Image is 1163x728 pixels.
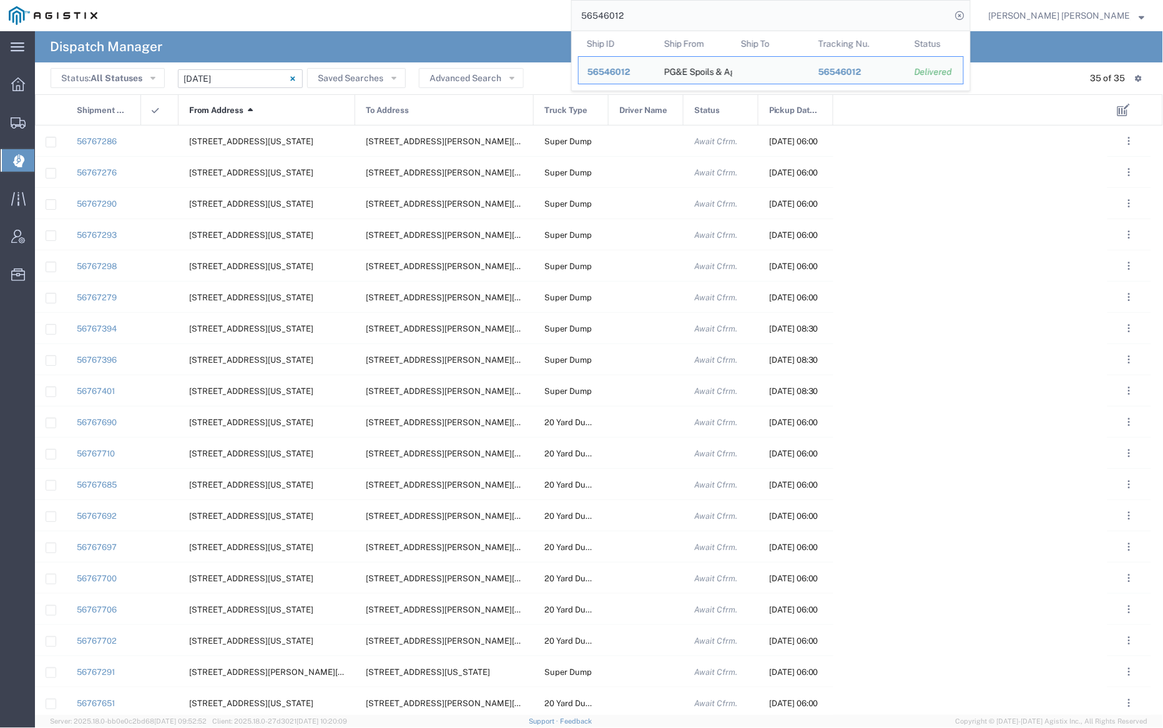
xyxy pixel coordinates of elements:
span: 20 Yard Dump Truck [544,449,621,458]
span: 09/10/2025, 06:00 [769,667,818,677]
span: 1220 Andersen Drive, San Rafael, California, 94901, United States [366,386,557,396]
span: 901 Bailey Rd, Pittsburg, California, 94565, United States [366,574,557,583]
button: ... [1121,632,1138,649]
span: 20 Yard Dump Truck [544,605,621,614]
a: 56767651 [77,699,115,708]
span: 1817 Grand Ave, San Rafael, California, United States [189,324,313,333]
span: . . . [1128,258,1131,273]
span: 901 Bailey Rd, Pittsburg, California, 94565, United States [366,418,557,427]
div: 35 of 35 [1091,72,1126,85]
span: Client: 2025.18.0-27d3021 [212,717,347,725]
span: Await Cfrm. [694,667,737,677]
span: Await Cfrm. [694,699,737,708]
span: 10 Seaport Blvd, Redwood City, California, 94063, United States [189,137,313,146]
span: From Address [189,95,243,126]
span: Await Cfrm. [694,511,737,521]
th: Ship To [732,31,810,56]
button: Status:All Statuses [51,68,165,88]
span: 09/10/2025, 06:00 [769,137,818,146]
span: 99 Main St, Daly City, California, 94014, United States [366,667,490,677]
span: 56546012 [818,67,861,77]
span: . . . [1128,539,1131,554]
button: ... [1121,382,1138,400]
span: 3600 Adobe Rd, Petaluma, California, 94954, United States [189,511,313,521]
span: Super Dump [544,386,592,396]
span: 1601 Dixon Landing Rd, Milpitas, California, 95035, United States [366,262,557,271]
button: ... [1121,351,1138,368]
span: 09/10/2025, 06:00 [769,511,818,521]
span: Await Cfrm. [694,137,737,146]
div: PG&E Spoils & Aggregates [664,57,724,84]
span: 20 Yard Dump Truck [544,574,621,583]
span: Super Dump [544,293,592,302]
span: Driver Name [619,95,667,126]
span: 1220 Andersen Drive, San Rafael, California, 94901, United States [366,355,557,365]
span: . . . [1128,664,1131,679]
span: Copyright © [DATE]-[DATE] Agistix Inc., All Rights Reserved [956,716,1148,727]
button: ... [1121,257,1138,275]
span: Super Dump [544,168,592,177]
span: . . . [1128,446,1131,461]
a: 56767279 [77,293,117,302]
span: Await Cfrm. [694,386,737,396]
span: . . . [1128,571,1131,586]
span: 20 Yard Dump Truck [544,511,621,521]
span: 09/10/2025, 06:00 [769,199,818,209]
a: 56767290 [77,199,117,209]
a: 56767293 [77,230,117,240]
span: . . . [1128,383,1131,398]
span: Await Cfrm. [694,262,737,271]
span: 09/10/2025, 08:30 [769,324,818,333]
span: 20 Yard Dump Truck [544,480,621,489]
span: Await Cfrm. [694,199,737,209]
button: ... [1121,195,1138,212]
span: Super Dump [544,355,592,365]
span: 3600 Adobe Rd, Petaluma, California, 94954, United States [189,543,313,552]
span: 10 Seaport Blvd, Redwood City, California, 94063, United States [189,199,313,209]
span: Truck Type [544,95,587,126]
span: To Address [366,95,409,126]
span: 901 Bailey Rd, Pittsburg, California, 94565, United States [366,480,557,489]
span: All Statuses [91,73,142,83]
span: 3600 Adobe Rd, Petaluma, California, 94954, United States [189,418,313,427]
a: Support [529,717,560,725]
span: 4801 Oakport St, Oakland, California, 94601, United States [189,699,313,708]
span: 09/10/2025, 06:00 [769,262,818,271]
span: 09/10/2025, 06:00 [769,543,818,552]
span: Await Cfrm. [694,355,737,365]
span: 3600 Adobe Rd, Petaluma, California, 94954, United States [189,574,313,583]
span: . . . [1128,227,1131,242]
a: 56767394 [77,324,117,333]
span: 10 Seaport Blvd, Redwood City, California, 94063, United States [189,168,313,177]
span: 09/10/2025, 06:00 [769,699,818,708]
span: Super Dump [544,137,592,146]
span: Super Dump [544,667,592,677]
span: 3600 Adobe Rd, Petaluma, California, 94954, United States [189,480,313,489]
button: ... [1121,694,1138,712]
th: Status [906,31,964,56]
span: . . . [1128,196,1131,211]
span: 480 Amador St Pier 92, San Francisco, California, 94124, United States [189,667,381,677]
span: . . . [1128,134,1131,149]
span: 56546012 [587,67,631,77]
span: 09/10/2025, 08:30 [769,355,818,365]
span: 09/10/2025, 06:00 [769,418,818,427]
th: Ship From [655,31,733,56]
span: 1601 Dixon Landing Rd, Milpitas, California, 95035, United States [366,137,557,146]
span: Await Cfrm. [694,230,737,240]
a: 56767706 [77,605,117,614]
span: 1601 Dixon Landing Rd, Milpitas, California, 95035, United States [366,293,557,302]
button: ... [1121,476,1138,493]
button: [PERSON_NAME] [PERSON_NAME] [988,8,1146,23]
span: Kayte Bray Dogali [989,9,1131,22]
span: 09/10/2025, 06:00 [769,293,818,302]
a: 56767692 [77,511,117,521]
span: Pickup Date and Time [769,95,820,126]
h4: Dispatch Manager [50,31,162,62]
button: ... [1121,538,1138,556]
span: 3600 Adobe Rd, Petaluma, California, 94954, United States [189,449,313,458]
span: 09/10/2025, 06:00 [769,480,818,489]
button: ... [1121,569,1138,587]
span: 10 Seaport Blvd, Redwood City, California, 94063, United States [189,262,313,271]
button: ... [1121,445,1138,462]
